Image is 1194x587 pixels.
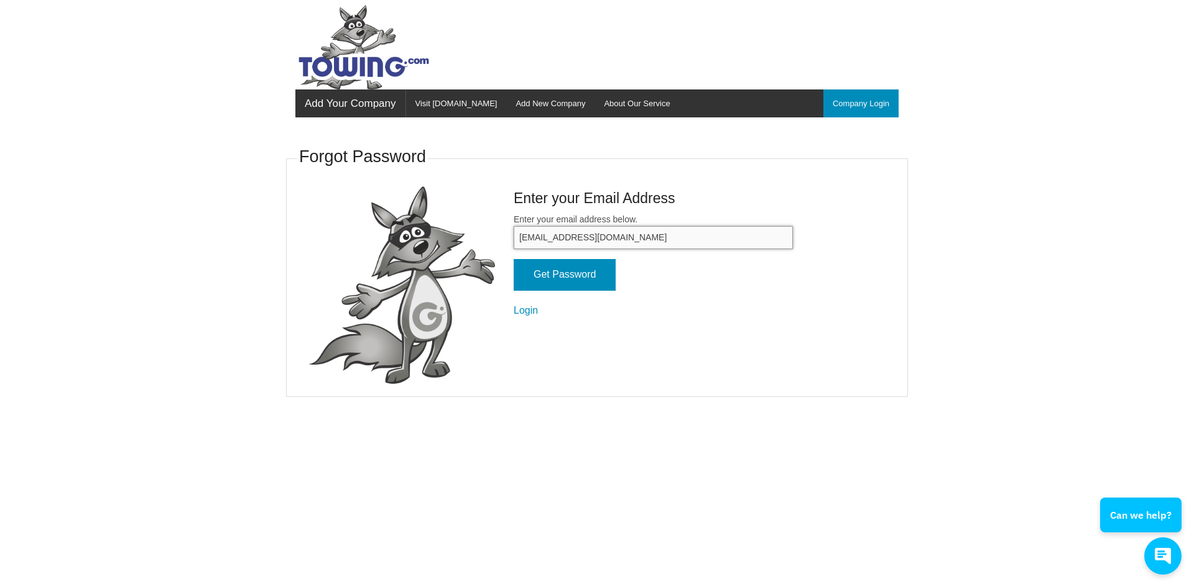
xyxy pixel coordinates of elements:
[308,186,495,385] img: fox-Presenting.png
[514,188,793,208] h4: Enter your Email Address
[514,259,616,291] input: Get Password
[514,213,793,249] label: Enter your email address below.
[295,5,432,89] img: Towing.com Logo
[406,89,507,117] a: Visit [DOMAIN_NAME]
[514,305,538,316] a: Login
[299,145,426,169] h3: Forgot Password
[1091,463,1194,587] iframe: Conversations
[295,89,405,117] a: Add Your Company
[514,226,793,249] input: Enter your email address below.
[595,89,679,117] a: About Our Service
[823,89,899,117] a: Company Login
[506,89,595,117] a: Add New Company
